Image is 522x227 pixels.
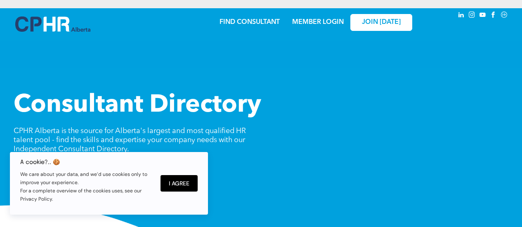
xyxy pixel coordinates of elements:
h6: A cookie?.. 🍪 [20,159,152,165]
button: I Agree [161,175,198,192]
a: Social network [500,10,509,21]
a: instagram [468,10,477,21]
a: facebook [489,10,498,21]
span: CPHR Alberta is the source for Alberta's largest and most qualified HR talent pool - find the ski... [14,127,246,153]
img: A blue and white logo for cp alberta [15,16,90,32]
a: FIND CONSULTANT [220,19,280,26]
a: linkedin [457,10,466,21]
a: youtube [478,10,487,21]
span: Consultant Directory [14,93,261,118]
a: JOIN [DATE] [350,14,412,31]
p: We care about your data, and we’d use cookies only to improve your experience. For a complete ove... [20,170,152,203]
span: JOIN [DATE] [362,19,401,26]
a: MEMBER LOGIN [292,19,344,26]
